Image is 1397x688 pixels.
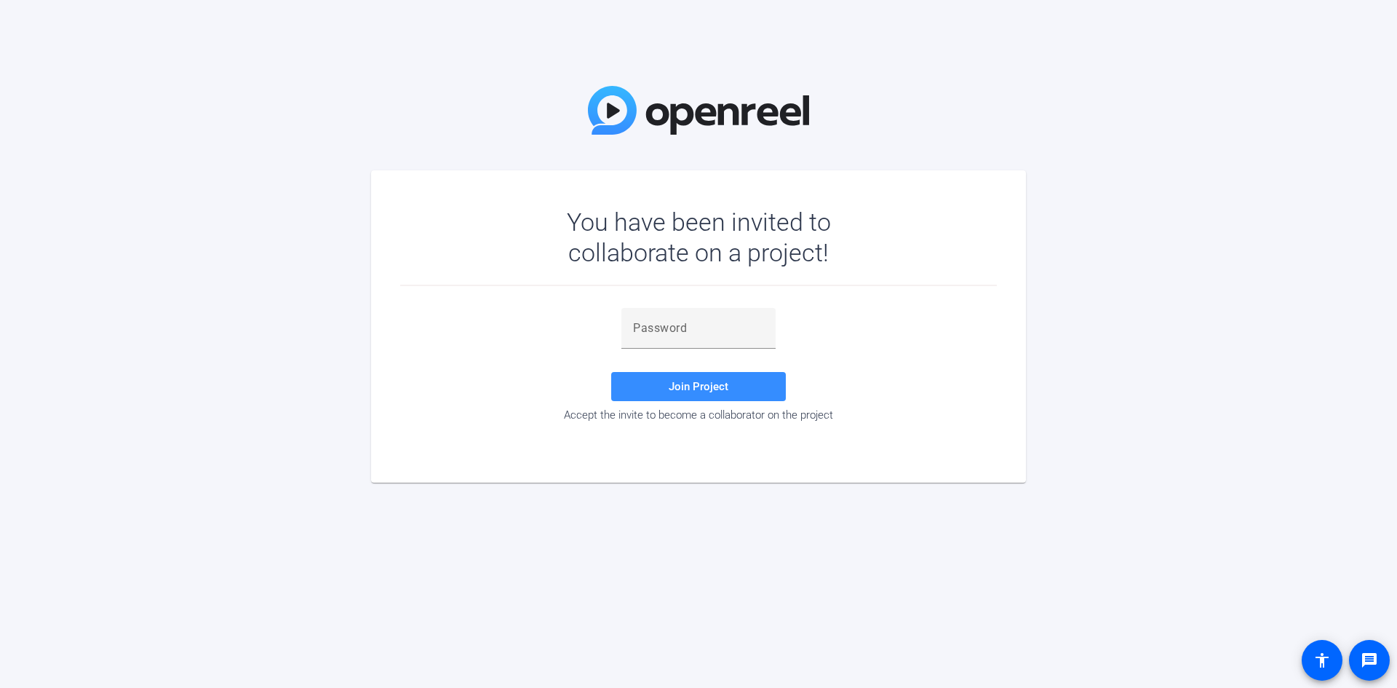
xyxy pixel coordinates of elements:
[400,408,997,422] div: Accept the invite to become a collaborator on the project
[588,86,809,135] img: OpenReel Logo
[1313,652,1331,669] mat-icon: accessibility
[611,372,786,401] button: Join Project
[525,207,873,268] div: You have been invited to collaborate on a project!
[669,380,728,393] span: Join Project
[1361,652,1378,669] mat-icon: message
[633,320,764,337] input: Password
